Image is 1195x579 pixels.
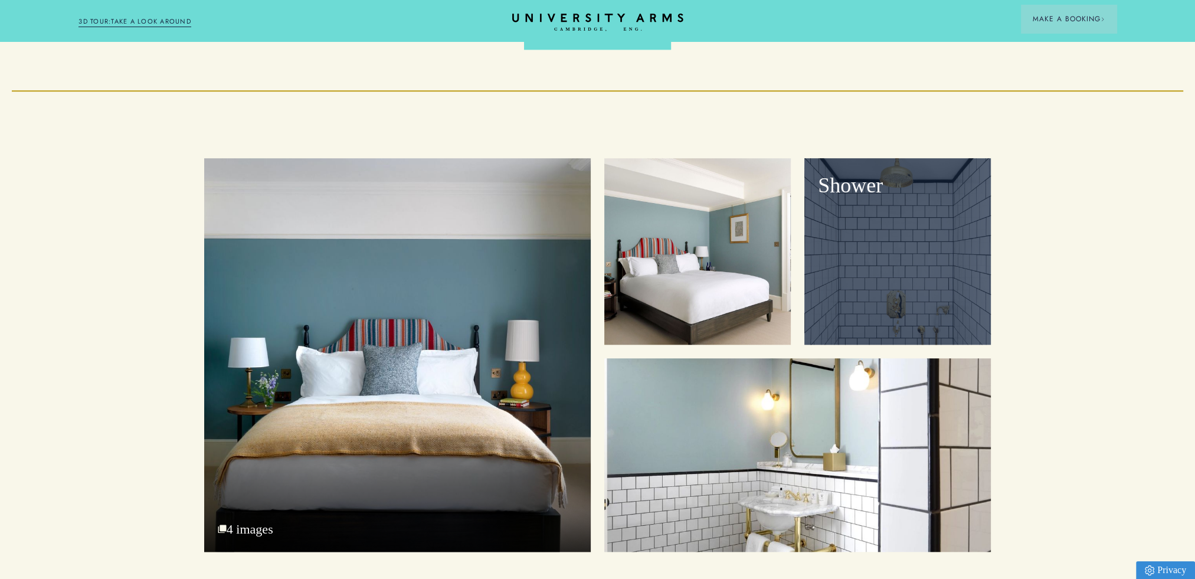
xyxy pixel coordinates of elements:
[78,17,191,27] a: 3D TOUR:TAKE A LOOK AROUND
[818,172,977,200] p: Shower
[1145,565,1154,575] img: Privacy
[1021,5,1117,33] button: Make a BookingArrow icon
[1033,14,1105,24] span: Make a Booking
[1136,561,1195,579] a: Privacy
[1101,17,1105,21] img: Arrow icon
[512,14,683,32] a: Home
